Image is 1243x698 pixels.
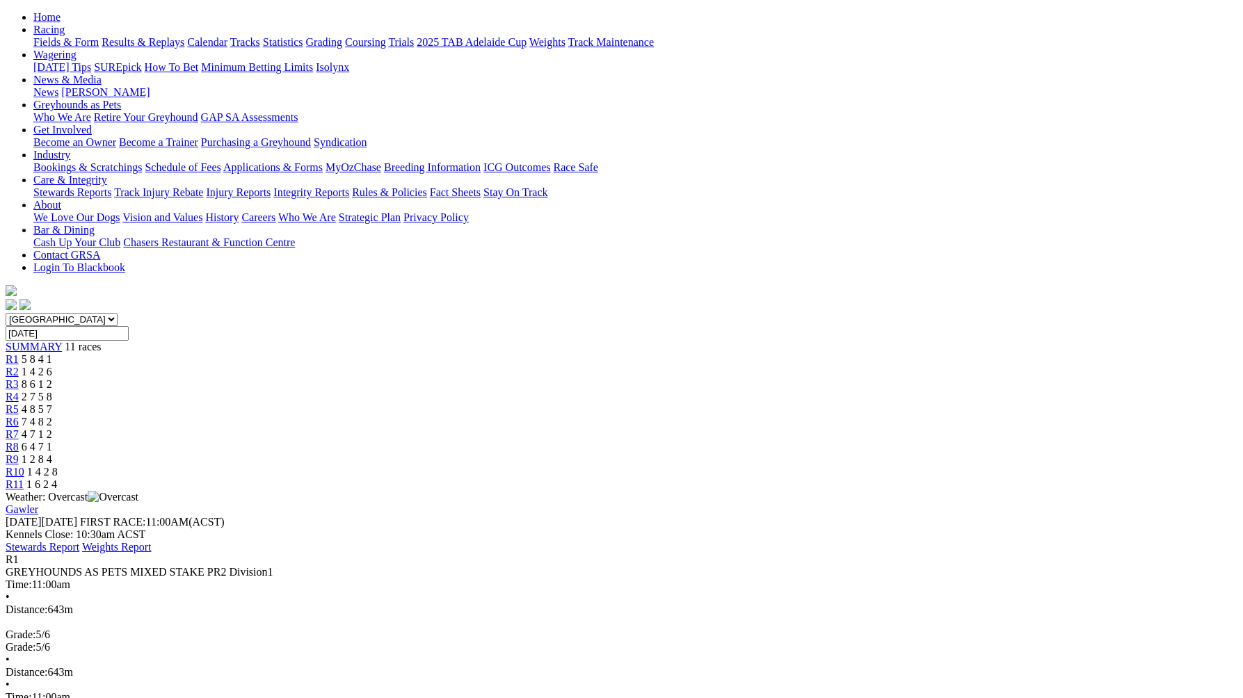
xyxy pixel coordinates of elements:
a: 2025 TAB Adelaide Cup [417,36,527,48]
span: • [6,654,10,665]
div: Kennels Close: 10:30am ACST [6,528,1237,541]
span: 6 4 7 1 [22,441,52,453]
a: Coursing [345,36,386,48]
a: R6 [6,416,19,428]
a: Statistics [263,36,303,48]
a: Greyhounds as Pets [33,99,121,111]
div: Care & Integrity [33,186,1237,199]
a: Privacy Policy [403,211,469,223]
a: Care & Integrity [33,174,107,186]
div: News & Media [33,86,1237,99]
span: Grade: [6,628,36,640]
div: Bar & Dining [33,236,1237,249]
span: R2 [6,366,19,378]
a: Bookings & Scratchings [33,161,142,173]
a: Rules & Policies [352,186,427,198]
a: Calendar [187,36,227,48]
img: logo-grsa-white.png [6,285,17,296]
span: 1 6 2 4 [26,478,57,490]
a: Fields & Form [33,36,99,48]
a: Minimum Betting Limits [201,61,313,73]
a: Become an Owner [33,136,116,148]
span: • [6,679,10,690]
span: • [6,591,10,603]
a: MyOzChase [326,161,381,173]
a: GAP SA Assessments [201,111,298,123]
a: R4 [6,391,19,403]
a: ICG Outcomes [483,161,550,173]
div: Racing [33,36,1237,49]
span: R1 [6,553,19,565]
a: Isolynx [316,61,349,73]
a: Chasers Restaurant & Function Centre [123,236,295,248]
div: Greyhounds as Pets [33,111,1237,124]
div: 643m [6,603,1237,616]
a: Stewards Report [6,541,79,553]
a: How To Bet [145,61,199,73]
div: Industry [33,161,1237,174]
a: Injury Reports [206,186,271,198]
div: 11:00am [6,578,1237,591]
a: Retire Your Greyhound [94,111,198,123]
span: Distance: [6,666,47,678]
span: 5 8 4 1 [22,353,52,365]
a: Careers [241,211,275,223]
a: SUREpick [94,61,141,73]
a: [PERSON_NAME] [61,86,150,98]
span: [DATE] [6,516,77,528]
a: Bar & Dining [33,224,95,236]
a: Vision and Values [122,211,202,223]
a: Applications & Forms [223,161,323,173]
div: 5/6 [6,641,1237,654]
span: R5 [6,403,19,415]
a: Fact Sheets [430,186,481,198]
a: Strategic Plan [339,211,401,223]
a: Weights Report [82,541,152,553]
span: 2 7 5 8 [22,391,52,403]
span: 11:00AM(ACST) [80,516,225,528]
a: Who We Are [278,211,336,223]
span: Distance: [6,603,47,615]
a: R8 [6,441,19,453]
a: R1 [6,353,19,365]
a: Who We Are [33,111,91,123]
a: R7 [6,428,19,440]
a: Track Maintenance [568,36,654,48]
div: Wagering [33,61,1237,74]
img: facebook.svg [6,299,17,310]
a: Track Injury Rebate [114,186,203,198]
a: Gawler [6,503,38,515]
span: 4 8 5 7 [22,403,52,415]
a: Breeding Information [384,161,481,173]
img: twitter.svg [19,299,31,310]
span: [DATE] [6,516,42,528]
span: 7 4 8 2 [22,416,52,428]
span: R9 [6,453,19,465]
div: 5/6 [6,628,1237,641]
a: Weights [529,36,566,48]
span: 4 7 1 2 [22,428,52,440]
a: Stay On Track [483,186,547,198]
a: News & Media [33,74,102,86]
div: About [33,211,1237,224]
img: Overcast [88,491,138,503]
a: Integrity Reports [273,186,349,198]
a: Purchasing a Greyhound [201,136,311,148]
span: R10 [6,466,24,478]
span: Time: [6,578,32,590]
a: Results & Replays [102,36,184,48]
a: News [33,86,58,98]
a: Racing [33,24,65,35]
a: Wagering [33,49,77,60]
span: Weather: Overcast [6,491,138,503]
a: Industry [33,149,70,161]
a: Stewards Reports [33,186,111,198]
a: R11 [6,478,24,490]
a: Race Safe [553,161,598,173]
span: 1 2 8 4 [22,453,52,465]
a: R3 [6,378,19,390]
